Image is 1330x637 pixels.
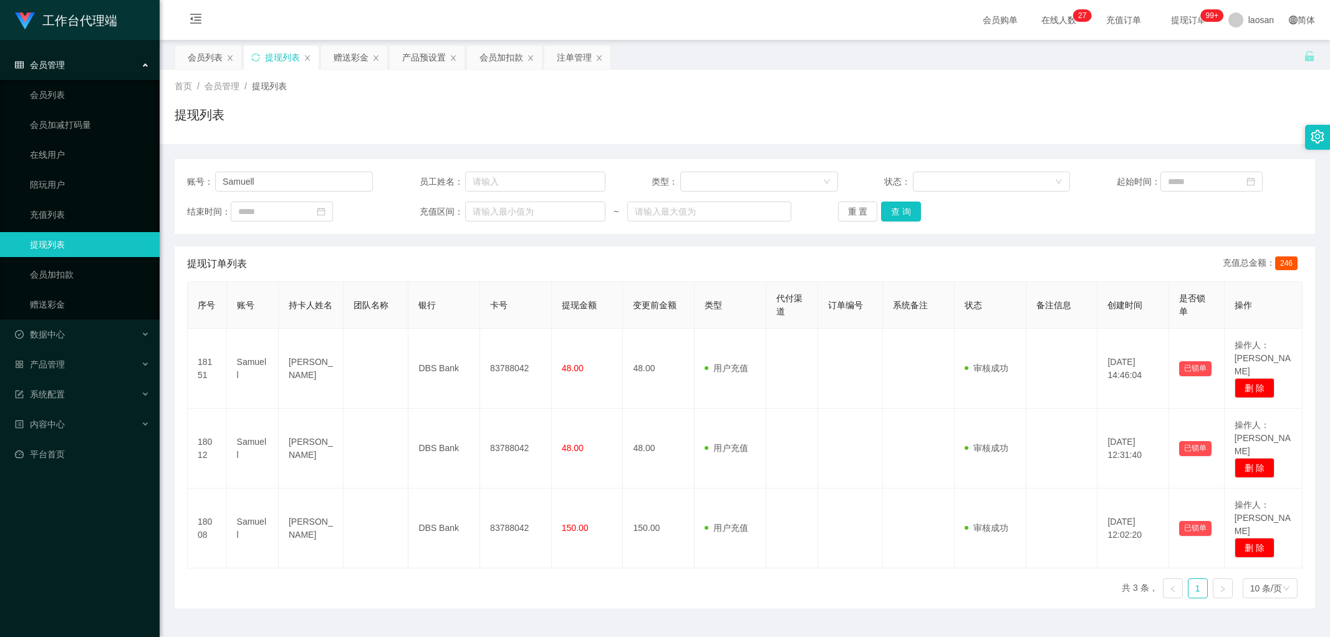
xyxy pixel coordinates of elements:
[15,61,24,69] i: 图标: table
[1213,578,1233,598] li: 下一页
[965,363,1008,373] span: 审核成功
[705,363,748,373] span: 用户充值
[15,389,65,399] span: 系统配置
[15,329,65,339] span: 数据中心
[1283,585,1290,593] i: 图标: down
[30,292,150,317] a: 赠送彩金
[1073,9,1091,22] sup: 27
[188,489,227,568] td: 18008
[605,205,627,218] span: ~
[965,523,1008,533] span: 审核成功
[1097,489,1169,568] td: [DATE] 12:02:20
[30,202,150,227] a: 充值列表
[227,489,279,568] td: Samuell
[15,420,24,429] i: 图标: profile
[450,54,457,62] i: 图标: close
[15,442,150,467] a: 图标: dashboard平台首页
[1235,340,1291,376] span: 操作人：[PERSON_NAME]
[705,300,722,310] span: 类型
[623,409,695,489] td: 48.00
[1179,441,1212,456] button: 已锁单
[244,81,247,91] span: /
[187,256,247,271] span: 提现订单列表
[480,489,552,568] td: 83788042
[633,300,677,310] span: 变更前金额
[1082,9,1087,22] p: 7
[1097,409,1169,489] td: [DATE] 12:31:40
[1311,130,1324,143] i: 图标: setting
[317,207,325,216] i: 图标: calendar
[30,262,150,287] a: 会员加扣款
[627,202,791,221] input: 请输入最大值为
[15,360,24,369] i: 图标: appstore-o
[838,202,878,221] button: 重 置
[215,172,373,192] input: 请输入
[562,300,597,310] span: 提现金额
[198,300,215,310] span: 序号
[1219,585,1226,593] i: 图标: right
[884,175,913,188] span: 状态：
[279,329,344,409] td: [PERSON_NAME]
[408,409,480,489] td: DBS Bank
[480,329,552,409] td: 83788042
[227,409,279,489] td: Samuell
[1036,300,1071,310] span: 备注信息
[265,46,300,69] div: 提现列表
[15,390,24,399] i: 图标: form
[227,329,279,409] td: Samuell
[881,202,921,221] button: 查 询
[188,329,227,409] td: 18151
[279,489,344,568] td: [PERSON_NAME]
[705,523,748,533] span: 用户充值
[187,205,231,218] span: 结束时间：
[465,202,605,221] input: 请输入最小值为
[1169,585,1177,593] i: 图标: left
[1055,178,1063,187] i: 图标: down
[354,300,388,310] span: 团队名称
[188,409,227,489] td: 18012
[893,300,928,310] span: 系统备注
[420,205,465,218] span: 充值区间：
[1097,329,1169,409] td: [DATE] 14:46:04
[465,172,605,192] input: 请输入
[15,60,65,70] span: 会员管理
[408,329,480,409] td: DBS Bank
[1035,16,1082,24] span: 在线人数
[42,1,117,41] h1: 工作台代理端
[15,15,117,25] a: 工作台代理端
[402,46,446,69] div: 产品预设置
[175,105,224,124] h1: 提现列表
[1163,578,1183,598] li: 上一页
[187,175,215,188] span: 账号：
[30,112,150,137] a: 会员加减打码量
[776,293,802,316] span: 代付渠道
[420,175,465,188] span: 员工姓名：
[562,523,589,533] span: 150.00
[30,172,150,197] a: 陪玩用户
[562,443,584,453] span: 48.00
[965,443,1008,453] span: 审核成功
[205,81,239,91] span: 会员管理
[1275,256,1298,270] span: 246
[1235,420,1291,456] span: 操作人：[PERSON_NAME]
[418,300,436,310] span: 银行
[828,300,863,310] span: 订单编号
[1188,579,1207,598] a: 1
[1235,500,1291,536] span: 操作人：[PERSON_NAME]
[562,363,584,373] span: 48.00
[237,300,254,310] span: 账号
[823,178,831,187] i: 图标: down
[705,443,748,453] span: 用户充值
[1188,578,1208,598] li: 1
[30,82,150,107] a: 会员列表
[1122,578,1158,598] li: 共 3 条，
[1304,51,1315,62] i: 图标: unlock
[15,359,65,369] span: 产品管理
[175,1,217,41] i: 图标: menu-fold
[197,81,200,91] span: /
[1235,300,1252,310] span: 操作
[479,46,523,69] div: 会员加扣款
[334,46,369,69] div: 赠送彩金
[1201,9,1223,22] sup: 992
[408,489,480,568] td: DBS Bank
